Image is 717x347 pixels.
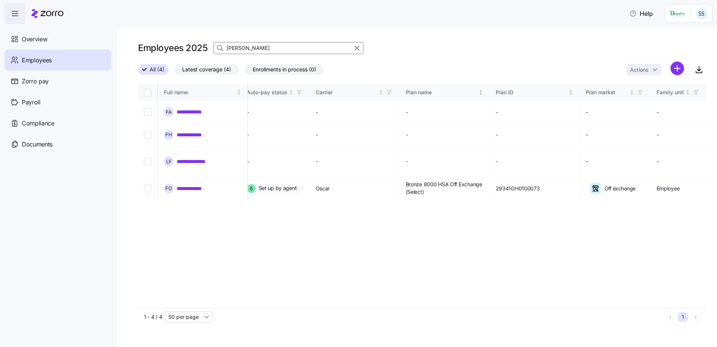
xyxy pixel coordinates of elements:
input: Select record 3 [144,158,151,165]
input: Select record 4 [144,185,151,192]
div: Not sorted [685,90,690,95]
div: Full name [164,88,235,97]
div: Family unit [657,88,684,97]
a: Documents [4,134,111,155]
span: - [316,131,318,139]
span: - [496,109,498,116]
th: Auto-pay statusNot sorted [241,84,310,101]
td: - [241,124,310,146]
span: 29341OH0100073 [496,185,540,192]
a: Compliance [4,113,111,134]
span: Employee [657,185,680,192]
input: Select record 2 [144,131,151,139]
div: Not sorted [629,90,634,95]
span: Zorro pay [22,77,49,86]
span: Documents [22,140,52,149]
h1: Employees 2025 [138,42,207,54]
div: Not sorted [478,90,483,95]
span: All (4) [150,65,164,74]
img: b3a65cbeab486ed89755b86cd886e362 [696,8,708,20]
span: Actions [630,67,648,72]
button: Next page [691,312,700,322]
svg: add icon [670,62,684,75]
th: Plan nameNot sorted [400,84,490,101]
span: Set up by agent [259,184,297,192]
span: Oscar [316,185,330,192]
th: Plan IDNot sorted [490,84,580,101]
span: - [657,158,659,165]
span: Help [629,9,653,18]
span: 1 - 4 / 4 [144,313,162,321]
span: - [406,109,408,116]
button: Previous page [665,312,675,322]
th: Full nameNot sorted [158,84,248,101]
a: Payroll [4,92,111,113]
span: Compliance [22,119,54,128]
span: Off exchange [602,185,636,192]
td: - [580,101,651,124]
td: - [580,146,651,177]
a: Zorro pay [4,71,111,92]
span: Overview [22,35,47,44]
span: L F [166,159,172,164]
div: Auto-pay status [247,88,287,97]
span: - [657,109,659,116]
span: - [406,131,408,139]
span: - [496,131,498,139]
span: Bronze 8000 HSA Off Exchange (Select) [406,181,483,196]
div: Plan market [586,88,628,97]
div: Not sorted [236,90,241,95]
div: Not sorted [378,90,384,95]
div: Plan ID [496,88,567,97]
span: F H [165,132,172,137]
td: - [241,101,310,124]
th: CarrierNot sorted [310,84,400,101]
div: Not sorted [288,90,294,95]
span: Payroll [22,98,40,107]
div: Not sorted [568,90,573,95]
span: - [496,158,498,165]
button: Actions [627,64,661,75]
div: Plan name [406,88,477,97]
td: - [241,146,310,177]
input: Select all records [144,89,151,96]
span: - [316,158,318,165]
span: F O [165,186,172,191]
span: Enrollments in process (0) [253,65,316,74]
td: - [580,124,651,146]
span: F A [166,110,172,115]
img: Employer logo [670,9,685,18]
input: Select record 1 [144,108,151,116]
button: 1 [678,312,688,322]
th: Family unitNot sorted [651,84,706,101]
th: Plan marketNot sorted [580,84,651,101]
div: Carrier [316,88,377,97]
span: - [657,131,659,139]
a: Employees [4,50,111,71]
span: - [316,109,318,116]
input: Search Employees [213,42,363,54]
button: Help [623,6,659,21]
a: Overview [4,29,111,50]
span: Employees [22,56,52,65]
span: Latest coverage (4) [182,65,231,74]
span: - [406,158,408,165]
